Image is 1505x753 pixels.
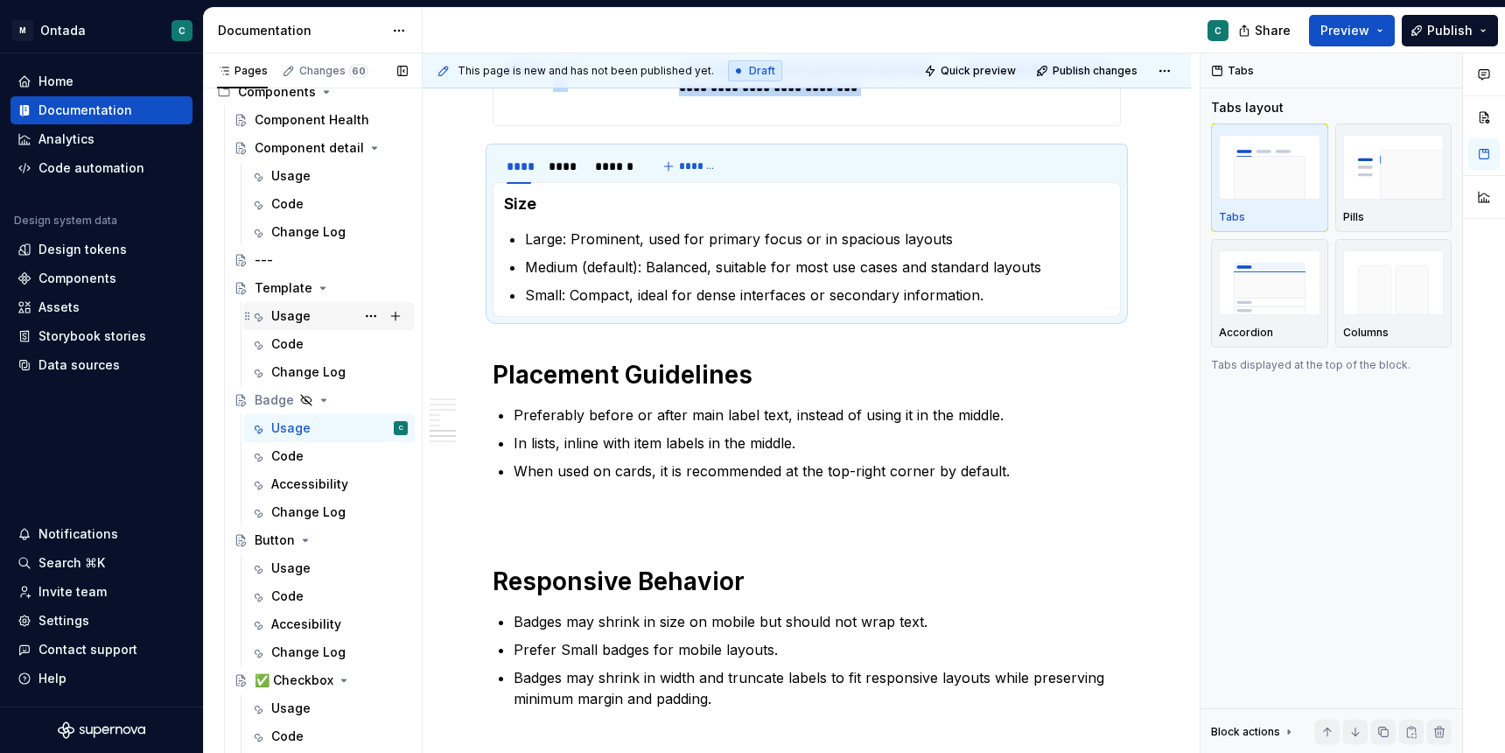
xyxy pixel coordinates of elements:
[243,442,415,470] a: Code
[40,22,86,39] div: Ontada
[1320,22,1369,39] span: Preview
[243,330,415,358] a: Code
[238,83,316,101] div: Components
[1402,15,1498,46] button: Publish
[38,270,116,287] div: Components
[1211,725,1280,739] div: Block actions
[271,195,304,213] div: Code
[227,666,415,694] a: ✅ Checkbox
[12,20,33,41] div: M
[271,700,311,717] div: Usage
[271,475,348,493] div: Accessibility
[255,251,273,269] div: ---
[38,299,80,316] div: Assets
[1219,250,1320,314] img: placeholder
[10,67,192,95] a: Home
[10,665,192,693] button: Help
[243,302,415,330] a: Usage
[1211,239,1328,348] button: placeholderAccordion
[255,391,294,409] div: Badge
[271,728,304,745] div: Code
[1309,15,1395,46] button: Preview
[10,578,192,606] a: Invite team
[3,11,199,49] button: MOntadaC
[1255,22,1291,39] span: Share
[10,264,192,292] a: Components
[271,447,304,465] div: Code
[1343,326,1389,340] p: Columns
[504,194,1109,306] section-item: Size
[243,162,415,190] a: Usage
[38,670,66,687] div: Help
[525,229,1109,250] p: Large: Prominent, used for primary focus or in spacious layouts
[38,641,137,658] div: Contact support
[178,24,185,38] div: C
[255,111,369,129] div: Component Health
[38,73,73,90] div: Home
[271,588,304,605] div: Code
[217,64,268,78] div: Pages
[210,78,415,106] div: Components
[1211,123,1328,232] button: placeholderTabs
[243,582,415,610] a: Code
[1031,59,1145,83] button: Publish changes
[243,722,415,750] a: Code
[10,322,192,350] a: Storybook stories
[919,59,1024,83] button: Quick preview
[514,667,1121,709] p: Badges may shrink in width and truncate labels to fit responsive layouts while preserving minimum...
[271,223,346,241] div: Change Log
[10,549,192,577] button: Search ⌘K
[514,461,1121,482] p: When used on cards, it is recommended at the top-right corner by default.
[58,721,145,739] svg: Supernova Logo
[271,419,311,437] div: Usage
[10,607,192,635] a: Settings
[271,559,311,577] div: Usage
[10,351,192,379] a: Data sources
[38,327,146,345] div: Storybook stories
[38,525,118,543] div: Notifications
[514,611,1121,632] p: Badges may shrink in size on mobile but should not wrap text.
[243,610,415,638] a: Accesibility
[514,433,1121,454] p: In lists, inline with item labels in the middle.
[38,583,107,601] div: Invite team
[38,612,89,630] div: Settings
[227,106,415,134] a: Component Health
[38,554,105,572] div: Search ⌘K
[1335,123,1452,232] button: placeholderPills
[38,102,132,119] div: Documentation
[10,636,192,664] button: Contact support
[271,503,346,521] div: Change Log
[243,414,415,442] a: UsageC
[218,22,383,39] div: Documentation
[1211,99,1284,116] div: Tabs layout
[243,470,415,498] a: Accessibility
[749,64,775,78] span: Draft
[458,64,714,78] span: This page is new and has not been published yet.
[271,644,346,661] div: Change Log
[243,358,415,386] a: Change Log
[255,672,333,689] div: ✅ Checkbox
[1219,326,1273,340] p: Accordion
[227,386,415,414] a: Badge
[1427,22,1473,39] span: Publish
[38,356,120,374] div: Data sources
[10,520,192,548] button: Notifications
[243,638,415,666] a: Change Log
[227,526,415,554] a: Button
[227,246,415,274] a: ---
[525,257,1109,278] p: Medium (default): Balanced, suitable for most use cases and standard layouts
[504,194,1109,215] h4: Size
[1343,135,1445,199] img: placeholder
[514,405,1121,426] p: Preferably before or after main label text, instead of using it in the middle.
[10,236,192,264] a: Design tokens
[38,130,94,148] div: Analytics
[38,241,127,258] div: Design tokens
[243,694,415,722] a: Usage
[255,139,364,157] div: Component detail
[10,293,192,321] a: Assets
[493,566,1121,597] h1: Responsive Behavior
[349,64,368,78] span: 60
[243,190,415,218] a: Code
[271,335,304,353] div: Code
[10,96,192,124] a: Documentation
